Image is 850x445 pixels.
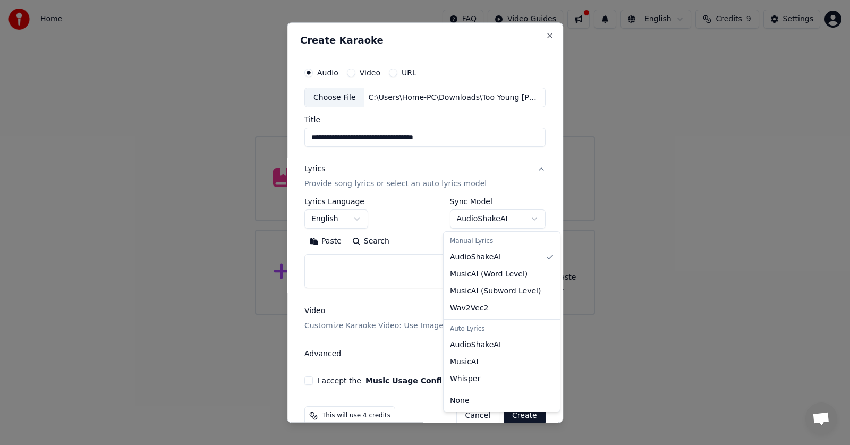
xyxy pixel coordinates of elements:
span: None [450,396,470,406]
div: Manual Lyrics [446,234,558,249]
span: MusicAI [450,357,479,367]
span: Wav2Vec2 [450,303,488,314]
span: MusicAI ( Word Level ) [450,269,528,280]
span: AudioShakeAI [450,340,501,350]
div: Auto Lyrics [446,322,558,337]
span: MusicAI ( Subword Level ) [450,286,541,297]
span: Whisper [450,374,480,384]
span: AudioShakeAI [450,252,501,263]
